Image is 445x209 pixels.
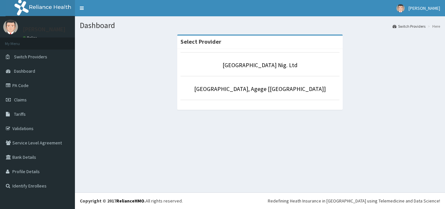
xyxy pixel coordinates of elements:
[80,198,146,204] strong: Copyright © 2017 .
[426,23,440,29] li: Here
[396,4,405,12] img: User Image
[223,61,297,69] a: [GEOGRAPHIC_DATA] Nig. Ltd
[409,5,440,11] span: [PERSON_NAME]
[23,36,38,40] a: Online
[14,68,35,74] span: Dashboard
[3,20,18,34] img: User Image
[14,97,27,103] span: Claims
[75,192,445,209] footer: All rights reserved.
[23,26,65,32] p: [PERSON_NAME]
[268,198,440,204] div: Redefining Heath Insurance in [GEOGRAPHIC_DATA] using Telemedicine and Data Science!
[393,23,425,29] a: Switch Providers
[180,38,221,45] strong: Select Provider
[194,85,326,93] a: [GEOGRAPHIC_DATA], Agege [[GEOGRAPHIC_DATA]]
[80,21,440,30] h1: Dashboard
[116,198,144,204] a: RelianceHMO
[14,54,47,60] span: Switch Providers
[14,111,26,117] span: Tariffs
